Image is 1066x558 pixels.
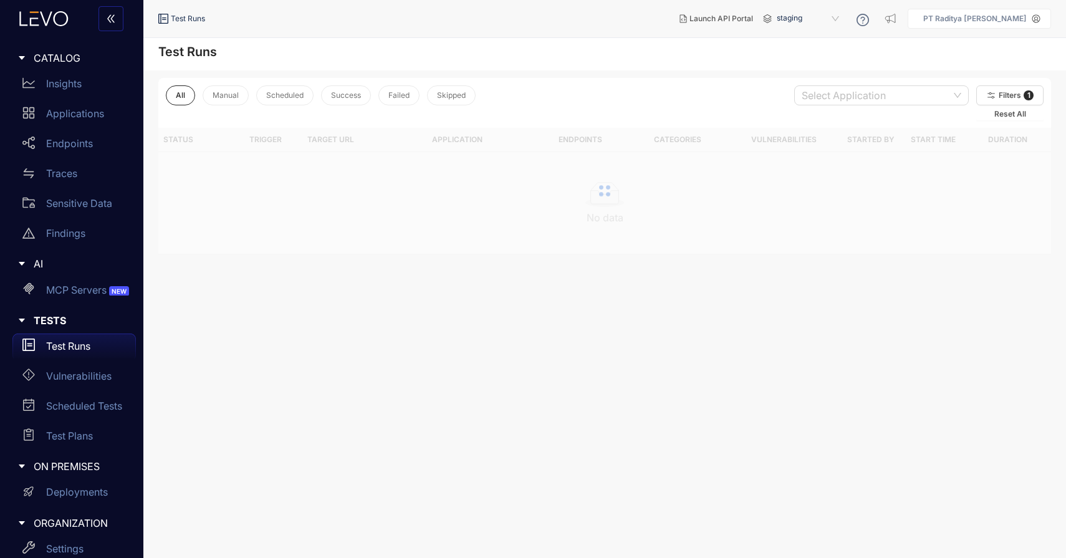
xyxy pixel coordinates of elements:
[166,85,195,105] button: All
[12,191,136,221] a: Sensitive Data
[176,91,185,100] span: All
[976,85,1044,105] button: Filters1
[12,277,136,307] a: MCP ServersNEW
[331,91,361,100] span: Success
[98,6,123,31] button: double-left
[22,227,35,239] span: warning
[171,14,205,23] span: Test Runs
[12,363,136,393] a: Vulnerabilities
[12,71,136,101] a: Insights
[158,44,217,59] h4: Test Runs
[46,138,93,149] p: Endpoints
[34,258,126,269] span: AI
[7,251,136,277] div: AI
[46,430,93,441] p: Test Plans
[12,423,136,453] a: Test Plans
[106,14,116,25] span: double-left
[1024,90,1034,100] span: 1
[12,131,136,161] a: Endpoints
[46,400,122,411] p: Scheduled Tests
[7,307,136,334] div: TESTS
[689,14,753,23] span: Launch API Portal
[321,85,371,105] button: Success
[378,85,420,105] button: Failed
[12,393,136,423] a: Scheduled Tests
[46,543,84,554] p: Settings
[777,9,842,29] span: staging
[266,91,304,100] span: Scheduled
[7,453,136,479] div: ON PREMISES
[46,340,90,352] p: Test Runs
[994,110,1026,118] span: Reset All
[203,85,249,105] button: Manual
[46,108,104,119] p: Applications
[437,91,466,100] span: Skipped
[46,284,132,296] p: MCP Servers
[22,167,35,180] span: swap
[17,519,26,527] span: caret-right
[34,52,126,64] span: CATALOG
[34,517,126,529] span: ORGANIZATION
[256,85,314,105] button: Scheduled
[976,108,1044,120] button: Reset All
[46,228,85,239] p: Findings
[46,370,112,382] p: Vulnerabilities
[34,315,126,326] span: TESTS
[7,510,136,536] div: ORGANIZATION
[12,221,136,251] a: Findings
[12,161,136,191] a: Traces
[46,78,82,89] p: Insights
[12,480,136,510] a: Deployments
[17,54,26,62] span: caret-right
[7,45,136,71] div: CATALOG
[34,461,126,472] span: ON PREMISES
[12,334,136,363] a: Test Runs
[923,14,1027,23] p: PT Raditya [PERSON_NAME]
[670,9,763,29] button: Launch API Portal
[427,85,476,105] button: Skipped
[999,91,1021,100] span: Filters
[17,316,26,325] span: caret-right
[109,286,129,296] span: NEW
[46,198,112,209] p: Sensitive Data
[17,259,26,268] span: caret-right
[17,462,26,471] span: caret-right
[12,101,136,131] a: Applications
[46,486,108,498] p: Deployments
[388,91,410,100] span: Failed
[213,91,239,100] span: Manual
[46,168,77,179] p: Traces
